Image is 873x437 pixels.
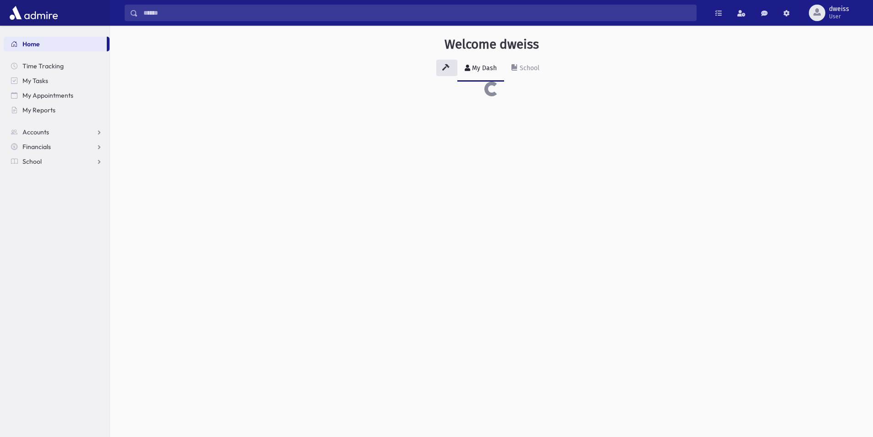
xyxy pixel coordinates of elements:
span: School [22,157,42,166]
a: Financials [4,139,110,154]
a: School [4,154,110,169]
a: My Tasks [4,73,110,88]
span: Home [22,40,40,48]
span: My Appointments [22,91,73,100]
a: My Dash [457,56,504,82]
div: School [518,64,539,72]
span: User [829,13,849,20]
a: Accounts [4,125,110,139]
h3: Welcome dweiss [445,37,539,52]
a: Home [4,37,107,51]
span: My Reports [22,106,55,114]
span: Time Tracking [22,62,64,70]
img: AdmirePro [7,4,60,22]
a: Time Tracking [4,59,110,73]
span: dweiss [829,6,849,13]
a: My Reports [4,103,110,117]
a: My Appointments [4,88,110,103]
span: Accounts [22,128,49,136]
input: Search [138,5,696,21]
a: School [504,56,547,82]
span: Financials [22,143,51,151]
div: My Dash [470,64,497,72]
span: My Tasks [22,77,48,85]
